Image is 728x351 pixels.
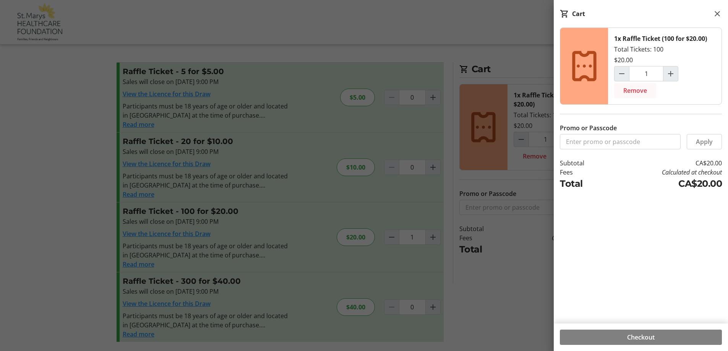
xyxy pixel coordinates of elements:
span: Remove [623,86,647,95]
td: CA$20.00 [607,159,722,168]
button: Apply [687,134,722,149]
td: Calculated at checkout [607,168,722,177]
td: Subtotal [560,159,607,168]
td: CA$20.00 [607,177,722,191]
div: Cart [572,9,585,18]
button: Checkout [560,330,722,345]
button: Decrement by one [615,66,629,81]
span: Checkout [627,333,655,342]
span: Apply [696,137,713,146]
div: $20.00 [614,55,633,65]
button: Increment by one [663,66,678,81]
td: Fees [560,168,607,177]
button: Remove [614,83,656,98]
input: Raffle Ticket (100 for $20.00) Quantity [629,66,663,81]
div: Total Tickets: 100 [608,28,722,104]
div: 1x Raffle Ticket (100 for $20.00) [614,34,707,43]
label: Promo or Passcode [560,123,617,133]
input: Enter promo or passcode [560,134,681,149]
td: Total [560,177,607,191]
